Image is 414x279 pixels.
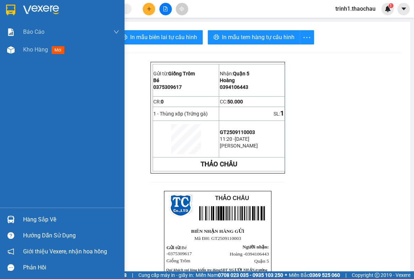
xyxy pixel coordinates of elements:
span: Hoàng [219,77,234,83]
img: warehouse-icon [7,46,15,54]
span: Quận 5 [254,258,269,264]
span: Giới thiệu Vexere, nhận hoa hồng [23,247,107,256]
span: mới [52,46,64,54]
span: plus [147,6,152,11]
span: 0375309617 [168,251,192,256]
span: printer [213,34,219,41]
button: printerIn mẫu biên lai tự cấu hình [116,30,203,44]
img: icon-new-feature [384,6,391,12]
span: 1 [280,109,284,117]
span: [PERSON_NAME] [219,143,258,149]
span: Người nhận: [243,244,269,250]
button: caret-down [397,3,410,15]
td: CR: [153,96,219,107]
span: Kho hàng [23,46,48,53]
span: | [345,271,346,279]
strong: 0708 023 035 - 0935 103 250 [218,272,283,278]
div: Phản hồi [23,262,119,273]
span: Mã ĐH: GT2509110003 [194,236,241,241]
div: Hướng dẫn sử dụng [23,230,119,241]
span: In mẫu tem hàng tự cấu hình [222,33,294,42]
span: 0394106443 [245,251,269,257]
span: question-circle [7,232,14,239]
span: down [113,29,119,35]
span: Quý khách vui lòng kiểm tra đúng trường hợp sai SĐT nhà xe không chịu trách nhiệm nếu... [166,268,267,278]
span: ⚪️ [285,274,287,277]
span: | [132,271,133,279]
span: 1 - Thùng xốp (Trứng gà) [153,111,208,117]
span: THẢO CHÂU [215,195,249,201]
img: warehouse-icon [7,216,15,223]
button: aim [176,3,188,15]
p: Gửi từ: [153,71,218,76]
span: In mẫu biên lai tự cấu hình [130,33,197,42]
span: file-add [163,6,168,11]
strong: THẢO CHÂU [201,160,237,168]
span: Gửi từ: [166,245,181,250]
span: caret-down [400,6,407,12]
span: Quận 5 [233,71,249,76]
span: Giồng Trôm [168,71,195,76]
div: Hàng sắp về [23,214,119,225]
button: more [300,30,314,44]
img: logo [169,194,192,217]
button: plus [143,3,155,15]
strong: 0369 525 060 [309,272,340,278]
img: logo-vxr [6,5,15,15]
p: Nhận: [219,71,284,76]
span: GT2509110003 [219,129,255,135]
span: Bé [153,77,159,83]
button: file-add [159,3,172,15]
span: 1 [389,3,392,8]
span: Báo cáo [23,27,44,36]
span: 0 [161,99,164,104]
span: SL: [274,111,280,117]
td: CC: [219,96,285,107]
span: copyright [375,273,379,278]
span: 50.000 [227,99,243,104]
span: message [7,264,14,271]
span: [DATE] [234,136,249,142]
span: trinh1.thaochau [330,4,381,13]
strong: BIÊN NHẬN HÀNG GỬI [191,229,244,234]
span: Cung cấp máy in - giấy in: [138,271,194,279]
button: printerIn mẫu tem hàng tự cấu hình [208,30,300,44]
span: Miền Bắc [289,271,340,279]
img: solution-icon [7,28,15,36]
span: Miền Nam [196,271,283,279]
span: SĐT NGƯỜI NHẬN, [221,268,255,272]
span: more [300,33,314,42]
span: Bé - [166,245,192,256]
span: 11:20 - [219,136,234,142]
span: 0375309617 [153,84,182,90]
span: 0394106443 [219,84,248,90]
sup: 1 [388,3,393,8]
span: Hoàng - [230,251,269,257]
span: Giồng Trôm [166,258,190,263]
span: notification [7,248,14,255]
span: aim [179,6,184,11]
